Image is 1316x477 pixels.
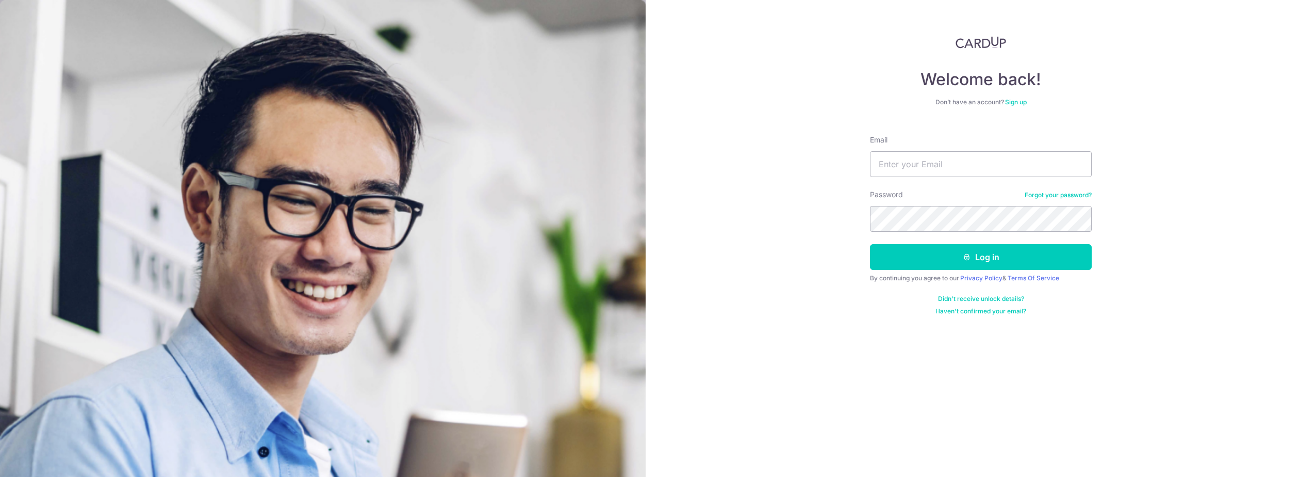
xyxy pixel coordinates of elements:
div: Don’t have an account? [870,98,1092,106]
a: Didn't receive unlock details? [938,295,1024,303]
a: Sign up [1005,98,1027,106]
input: Enter your Email [870,151,1092,177]
a: Forgot your password? [1025,191,1092,199]
button: Log in [870,244,1092,270]
a: Haven't confirmed your email? [935,307,1026,315]
img: CardUp Logo [956,36,1006,49]
a: Terms Of Service [1008,274,1059,282]
a: Privacy Policy [960,274,1002,282]
h4: Welcome back! [870,69,1092,90]
div: By continuing you agree to our & [870,274,1092,282]
label: Email [870,135,887,145]
label: Password [870,189,903,200]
